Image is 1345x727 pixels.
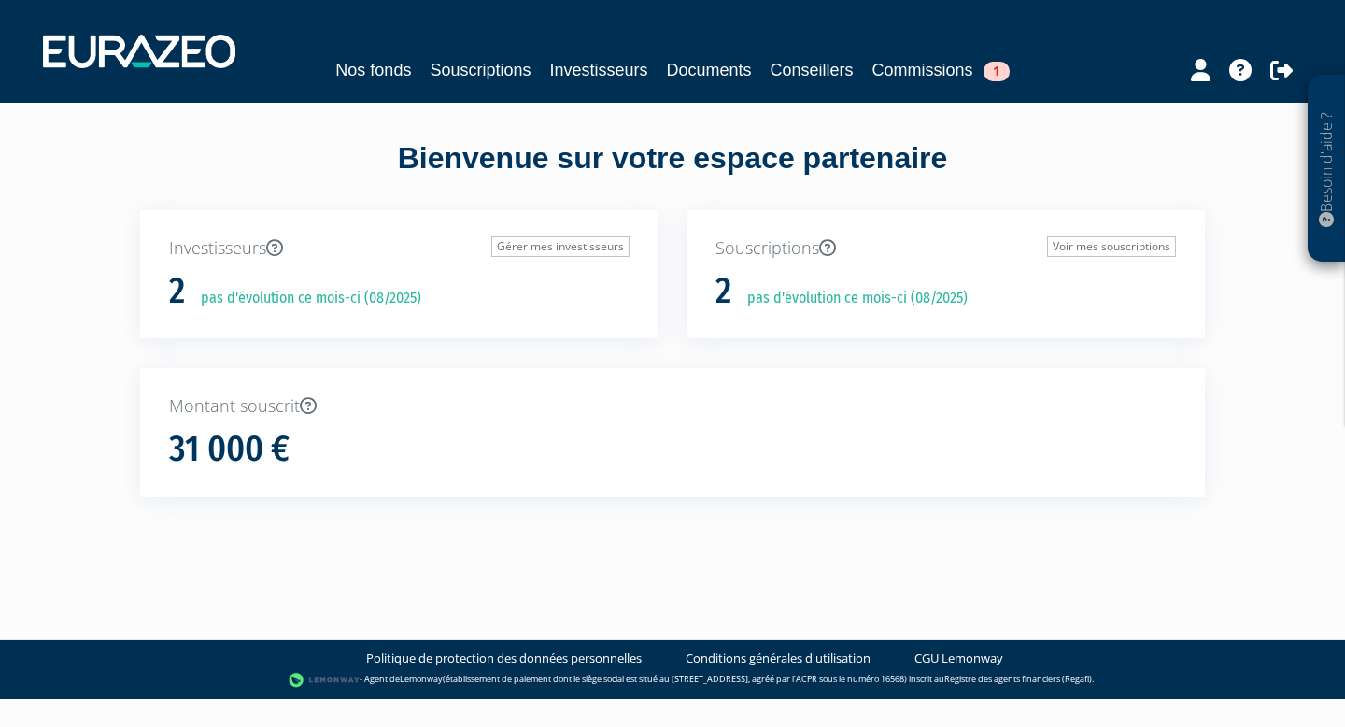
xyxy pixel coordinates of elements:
[549,57,647,83] a: Investisseurs
[188,288,421,309] p: pas d'évolution ce mois-ci (08/2025)
[491,236,630,257] a: Gérer mes investisseurs
[169,394,1176,419] p: Montant souscrit
[944,673,1092,685] a: Registre des agents financiers (Regafi)
[1047,236,1176,257] a: Voir mes souscriptions
[169,430,290,469] h1: 31 000 €
[771,57,854,83] a: Conseillers
[914,649,1003,667] a: CGU Lemonway
[872,57,1010,83] a: Commissions1
[686,649,871,667] a: Conditions générales d'utilisation
[400,673,443,685] a: Lemonway
[430,57,531,83] a: Souscriptions
[126,137,1219,210] div: Bienvenue sur votre espace partenaire
[667,57,752,83] a: Documents
[335,57,411,83] a: Nos fonds
[169,272,185,311] h1: 2
[366,649,642,667] a: Politique de protection des données personnelles
[715,236,1176,261] p: Souscriptions
[1316,85,1338,253] p: Besoin d'aide ?
[43,35,235,68] img: 1732889491-logotype_eurazeo_blanc_rvb.png
[289,671,361,690] img: logo-lemonway.png
[984,62,1010,81] span: 1
[169,236,630,261] p: Investisseurs
[19,671,1326,690] div: - Agent de (établissement de paiement dont le siège social est situé au [STREET_ADDRESS], agréé p...
[715,272,731,311] h1: 2
[734,288,968,309] p: pas d'évolution ce mois-ci (08/2025)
